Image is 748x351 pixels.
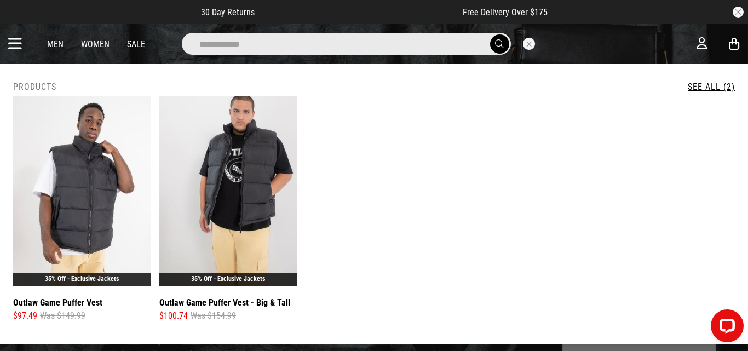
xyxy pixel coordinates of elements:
[463,7,548,18] span: Free Delivery Over $175
[13,309,37,323] span: $97.49
[13,82,56,92] h2: Products
[702,305,748,351] iframe: LiveChat chat widget
[47,39,64,49] a: Men
[45,275,119,283] a: 35% Off - Exclusive Jackets
[159,296,290,309] a: Outlaw Game Puffer Vest - Big & Tall
[523,38,535,50] button: Close search
[688,82,735,92] a: See All (2)
[127,39,145,49] a: Sale
[191,275,265,283] a: 35% Off - Exclusive Jackets
[40,309,85,323] span: Was $149.99
[201,7,255,18] span: 30 Day Returns
[277,7,441,18] iframe: Customer reviews powered by Trustpilot
[159,96,297,286] img: Outlaw Game Puffer Vest - Big & Tall in Black
[13,96,151,286] img: Outlaw Game Puffer Vest in Black
[81,39,110,49] a: Women
[191,309,236,323] span: Was $154.99
[13,296,102,309] a: Outlaw Game Puffer Vest
[159,309,188,323] span: $100.74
